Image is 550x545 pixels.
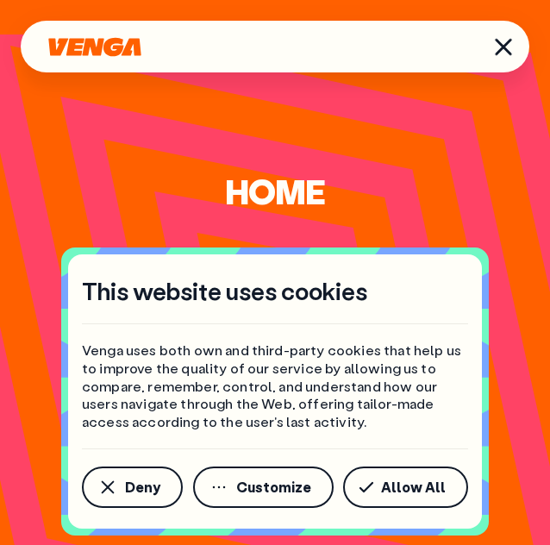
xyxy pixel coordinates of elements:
[82,341,468,431] p: Venga uses both own and third-party cookies that help us to improve the quality of our service by...
[343,467,468,508] button: Allow All
[125,480,160,494] span: Deny
[193,467,334,508] button: Customize
[47,37,143,57] svg: Home
[229,245,321,274] a: Euro
[490,33,517,60] button: Menu
[82,275,367,306] h4: This website uses cookies
[82,467,183,508] button: Deny
[236,480,311,494] span: Customize
[225,176,326,205] a: Home
[381,480,446,494] span: Allow All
